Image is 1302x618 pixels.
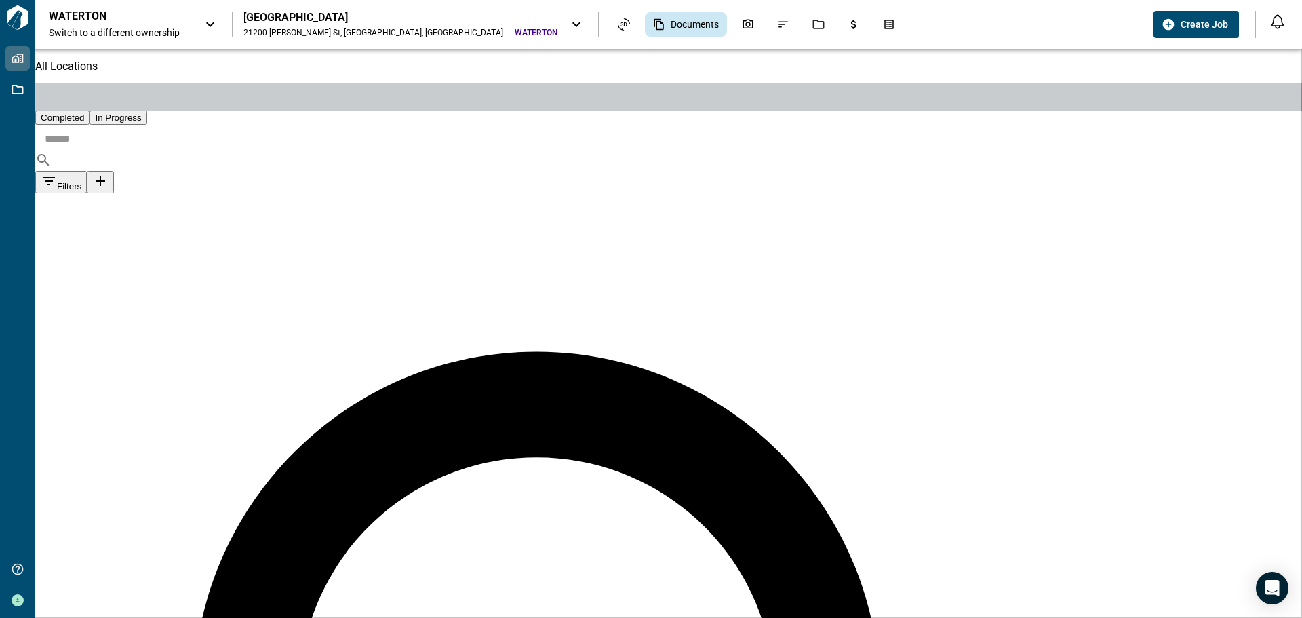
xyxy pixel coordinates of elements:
[87,171,114,193] button: Upload documents
[671,18,719,31] span: Documents
[41,113,84,123] span: Completed
[840,13,868,36] div: Budgets
[645,12,727,37] div: Documents
[35,111,1302,125] div: base tabs
[1153,11,1239,38] button: Create Job
[1267,11,1288,33] button: Open notification feed
[49,9,171,23] p: WATERTON
[734,13,762,36] div: Photos
[610,13,638,36] div: Asset View
[515,27,557,38] span: WATERTON
[243,11,557,24] div: [GEOGRAPHIC_DATA]
[49,26,191,39] span: Switch to a different ownership
[35,60,1302,73] p: All Locations
[35,171,87,193] button: Filters
[95,113,141,123] span: In Progress
[243,27,503,38] div: 21200 [PERSON_NAME] St , [GEOGRAPHIC_DATA] , [GEOGRAPHIC_DATA]
[57,181,81,191] span: Filters
[769,13,797,36] div: Issues & Info
[1256,572,1288,604] div: Open Intercom Messenger
[875,13,903,36] div: Takeoff Center
[1181,18,1228,31] span: Create Job
[804,13,833,36] div: Jobs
